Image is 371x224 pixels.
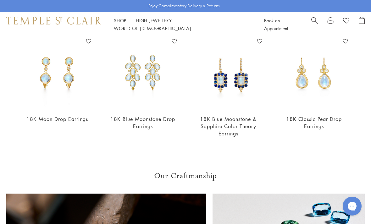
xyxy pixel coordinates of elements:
img: 18K Moon Drop Earrings [21,36,94,109]
img: 18K Blue Moonstone & Sapphire Color Theory Earrings [192,36,265,109]
a: Open Shopping Bag [359,17,365,32]
iframe: Gorgias live chat messenger [340,194,365,218]
a: 18K Blue Moonstone Drop Earrings [110,116,175,130]
h3: Our Craftmanship [6,171,365,181]
a: 18K Blue Moonstone & Sapphire Color Theory Earrings [200,116,257,137]
img: Temple St. Clair [6,17,101,24]
a: ShopShop [114,17,126,24]
a: Search [311,17,318,32]
a: Book an Appointment [264,17,288,31]
a: World of [DEMOGRAPHIC_DATA]World of [DEMOGRAPHIC_DATA] [114,25,191,31]
a: 18K Classic Pear Drop Earrings [286,116,342,130]
img: 18K Classic Pear Drop Earrings [277,36,350,109]
img: 18K Blue Moonstone Drop Earrings [106,36,179,109]
a: View Wishlist [343,17,349,26]
a: High JewelleryHigh Jewellery [136,17,172,24]
nav: Main navigation [114,17,250,32]
p: Enjoy Complimentary Delivery & Returns [148,3,220,9]
a: 18K Moon Drop Earrings [26,116,88,123]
